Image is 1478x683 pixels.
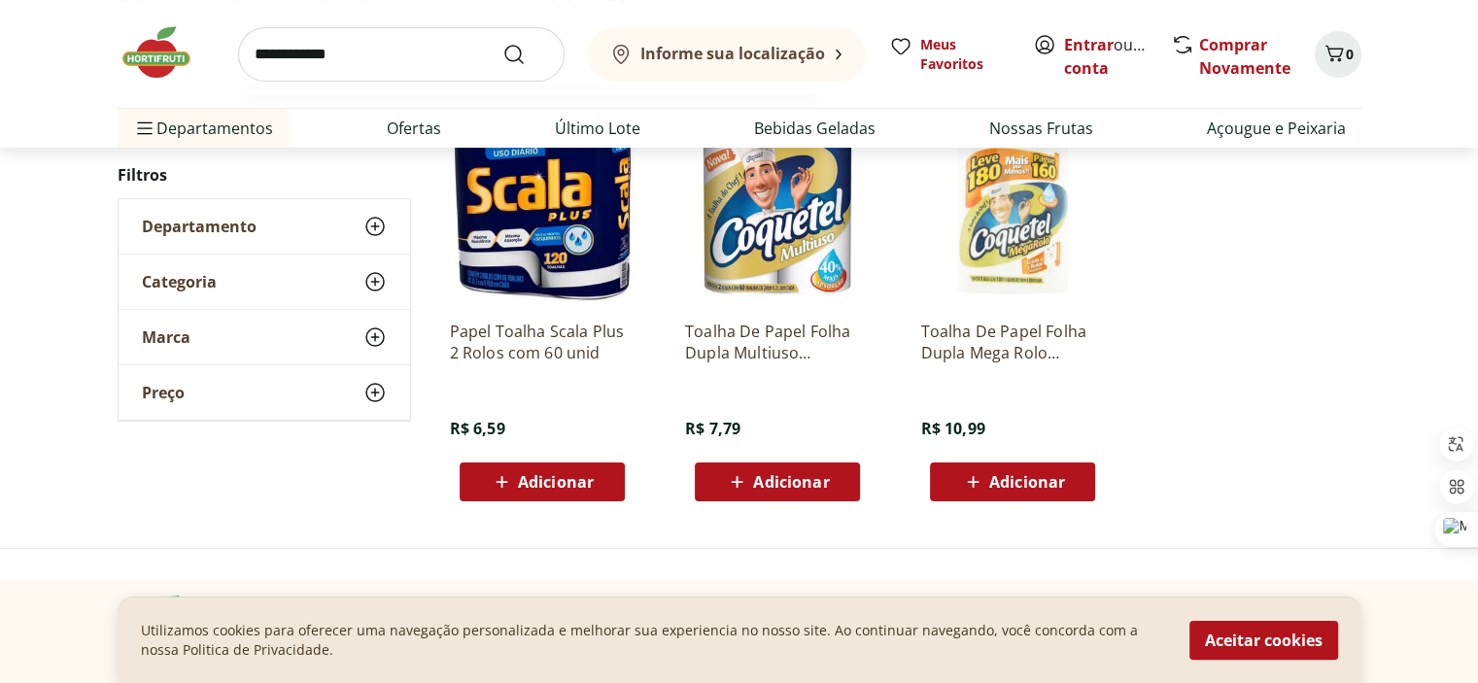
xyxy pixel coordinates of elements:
[142,327,190,347] span: Marca
[518,474,594,490] span: Adicionar
[142,383,185,402] span: Preço
[142,272,217,291] span: Categoria
[555,117,640,140] a: Último Lote
[119,365,410,420] button: Preço
[1064,34,1114,55] a: Entrar
[1064,34,1171,79] a: Criar conta
[685,321,870,363] a: Toalha De Papel Folha Dupla Multiuso Coquetel 19Cm X 21,5Cm Pacote 2 Unidades
[141,621,1166,660] p: Utilizamos cookies para oferecer uma navegação personalizada e melhorar sua experiencia no nosso ...
[1207,117,1346,140] a: Açougue e Peixaria
[753,474,829,490] span: Adicionar
[1315,31,1361,78] button: Carrinho
[891,596,939,615] p: Acesso
[119,255,410,309] button: Categoria
[889,35,1010,74] a: Meus Favoritos
[588,27,866,82] button: Informe sua localização
[405,596,492,615] p: Institucional
[1346,45,1354,63] span: 0
[450,321,635,363] a: Papel Toalha Scala Plus 2 Rolos com 60 unid
[1189,621,1338,660] button: Aceitar cookies
[685,418,740,439] span: R$ 7,79
[930,462,1095,501] button: Adicionar
[133,105,273,152] span: Departamentos
[460,462,625,501] button: Adicionar
[920,120,1105,305] img: Toalha De Papel Folha Dupla Mega Rolo Coquetel 19Cm X 20Cm Pacote Leve 180 Pague 160 Unidades
[1134,596,1361,615] p: Formas de pagamento
[920,321,1105,363] a: Toalha De Papel Folha Dupla Mega Rolo Coquetel 19Cm X 20Cm Pacote Leve 180 Pague 160 Unidades
[920,35,1010,74] span: Meus Favoritos
[450,418,505,439] span: R$ 6,59
[450,120,635,305] img: Papel Toalha Scala Plus 2 Rolos com 60 unid
[920,418,984,439] span: R$ 10,99
[119,199,410,254] button: Departamento
[119,310,410,364] button: Marca
[640,43,825,64] b: Informe sua localização
[695,462,860,501] button: Adicionar
[118,596,215,654] img: Hortifruti
[387,117,441,140] a: Ofertas
[133,105,156,152] button: Menu
[118,155,411,194] h2: Filtros
[648,596,846,615] p: Links [DEMOGRAPHIC_DATA]
[142,217,257,236] span: Departamento
[989,117,1093,140] a: Nossas Frutas
[685,120,870,305] img: Toalha De Papel Folha Dupla Multiuso Coquetel 19Cm X 21,5Cm Pacote 2 Unidades
[238,27,565,82] input: search
[989,474,1065,490] span: Adicionar
[754,117,876,140] a: Bebidas Geladas
[502,43,549,66] button: Submit Search
[118,23,215,82] img: Hortifruti
[1199,34,1290,79] a: Comprar Novamente
[1064,33,1151,80] span: ou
